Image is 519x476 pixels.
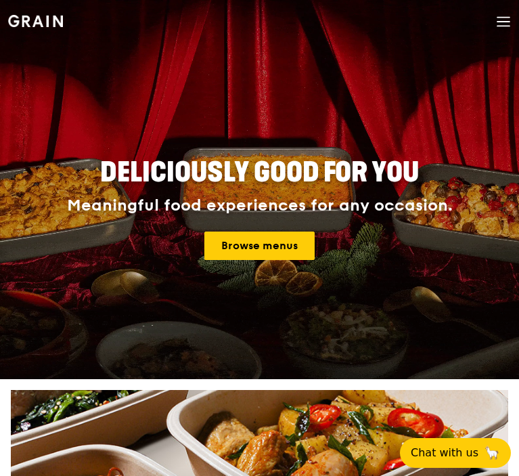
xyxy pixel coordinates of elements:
[411,445,478,461] span: Chat with us
[400,438,511,468] button: Chat with us🦙
[100,156,419,189] span: Deliciously good for you
[8,15,63,27] img: Grain
[484,445,500,461] span: 🦙
[65,196,454,215] div: Meaningful food experiences for any occasion.
[204,232,315,260] a: Browse menus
